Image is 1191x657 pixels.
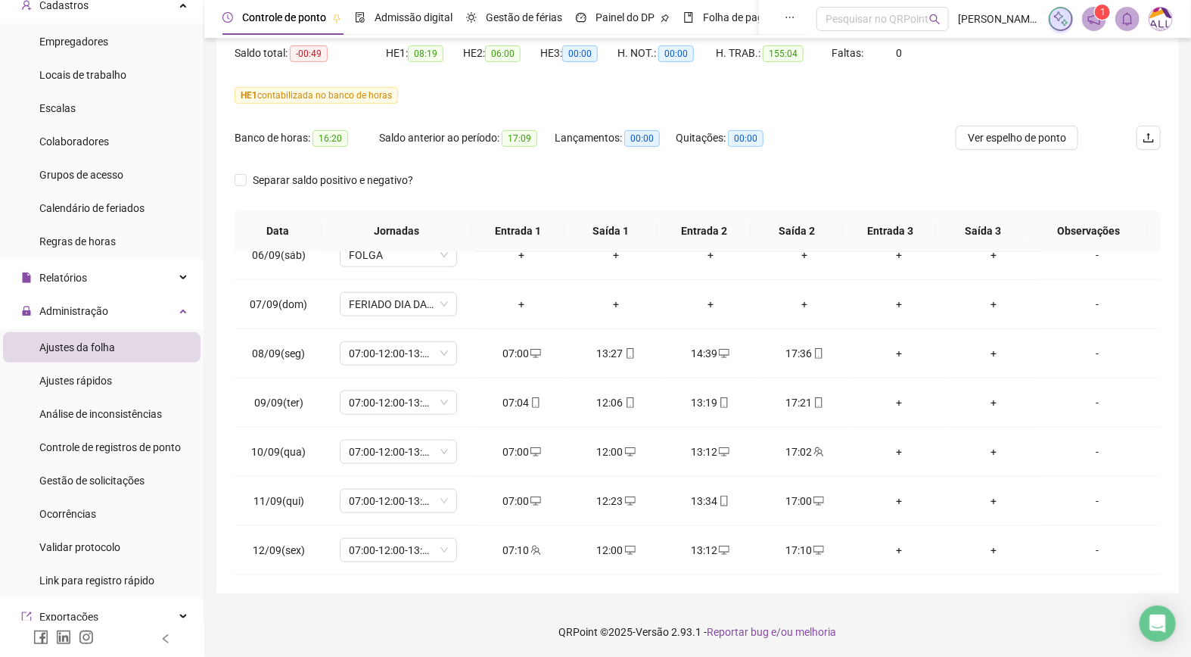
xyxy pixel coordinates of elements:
span: 06/09(sáb) [252,249,306,261]
div: 07:00 [487,444,557,460]
div: 07:00 [487,493,557,509]
div: + [864,296,934,313]
span: Grupos de acesso [39,169,123,181]
span: ellipsis [785,12,795,23]
span: file-done [355,12,365,23]
span: team [529,545,541,556]
span: dashboard [576,12,586,23]
div: - [1053,394,1142,411]
span: desktop [623,447,636,457]
span: 09/09(ter) [254,397,303,409]
div: + [864,345,934,362]
span: mobile [717,496,729,506]
span: Relatórios [39,272,87,284]
span: 08:19 [408,45,443,62]
div: 14:39 [676,345,746,362]
span: notification [1087,12,1101,26]
div: + [959,247,1029,263]
span: file [21,272,32,283]
span: search [929,14,941,25]
span: Exportações [39,611,98,623]
div: 07:10 [487,542,557,559]
div: + [959,444,1029,460]
th: Entrada 3 [844,210,937,252]
span: desktop [717,447,729,457]
span: Ocorrências [39,508,96,520]
div: + [864,394,934,411]
span: desktop [717,545,729,556]
span: Controle de ponto [242,11,326,23]
div: 13:34 [676,493,746,509]
div: H. TRAB.: [716,45,832,62]
span: 07:00-12:00-13:12-17:00 [349,391,448,414]
span: 10/09(qua) [251,446,306,458]
span: 12/09(sex) [253,544,305,556]
span: pushpin [332,14,341,23]
div: + [864,444,934,460]
span: Ajustes rápidos [39,375,112,387]
span: desktop [623,496,636,506]
span: linkedin [56,630,71,645]
div: 12:00 [581,542,651,559]
div: + [676,247,746,263]
span: FOLGA [349,244,448,266]
div: 07:00 [487,345,557,362]
span: desktop [623,545,636,556]
span: Calendário de feriados [39,202,145,214]
div: 17:21 [770,394,840,411]
th: Observações [1029,210,1148,252]
span: 00:00 [658,45,694,62]
div: 12:00 [581,444,651,460]
span: 11/09(qui) [253,495,304,507]
div: - [1053,345,1142,362]
span: facebook [33,630,48,645]
span: Observações [1041,223,1136,239]
div: 13:12 [676,444,746,460]
div: Open Intercom Messenger [1140,606,1176,642]
span: Análise de inconsistências [39,408,162,420]
span: Validar protocolo [39,541,120,553]
div: + [676,296,746,313]
div: - [1053,493,1142,509]
div: Lançamentos: [555,129,676,147]
span: team [812,447,824,457]
span: desktop [812,545,824,556]
span: 07:00-12:00-13:12-17:00 [349,490,448,512]
th: Data [235,210,322,252]
div: + [487,247,557,263]
span: Reportar bug e/ou melhoria [707,626,837,638]
span: 08/09(seg) [252,347,305,360]
span: Gestão de solicitações [39,475,145,487]
span: 07:00-12:00-13:12-17:00 [349,539,448,562]
div: + [864,542,934,559]
div: + [959,345,1029,362]
div: 13:12 [676,542,746,559]
span: contabilizada no banco de horas [235,87,398,104]
span: upload [1143,132,1155,144]
span: Folha de pagamento [703,11,800,23]
th: Entrada 1 [471,210,564,252]
span: left [160,634,171,644]
span: 155:04 [763,45,804,62]
span: sun [466,12,477,23]
div: H. NOT.: [617,45,716,62]
span: 17:09 [502,130,537,147]
span: 1 [1100,7,1105,17]
th: Jornadas [322,210,471,252]
span: Ajustes da folha [39,341,115,353]
div: + [959,394,1029,411]
span: mobile [717,397,729,408]
span: 07:00-12:00-13:12-17:00 [349,342,448,365]
div: + [581,247,651,263]
span: mobile [623,348,636,359]
span: Empregadores [39,36,108,48]
span: Gestão de férias [486,11,562,23]
span: HE 1 [241,90,257,101]
div: 17:02 [770,444,840,460]
span: clock-circle [222,12,233,23]
span: Versão [636,626,670,638]
div: 07:04 [487,394,557,411]
span: mobile [623,397,636,408]
span: mobile [529,397,541,408]
span: Colaboradores [39,135,109,148]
